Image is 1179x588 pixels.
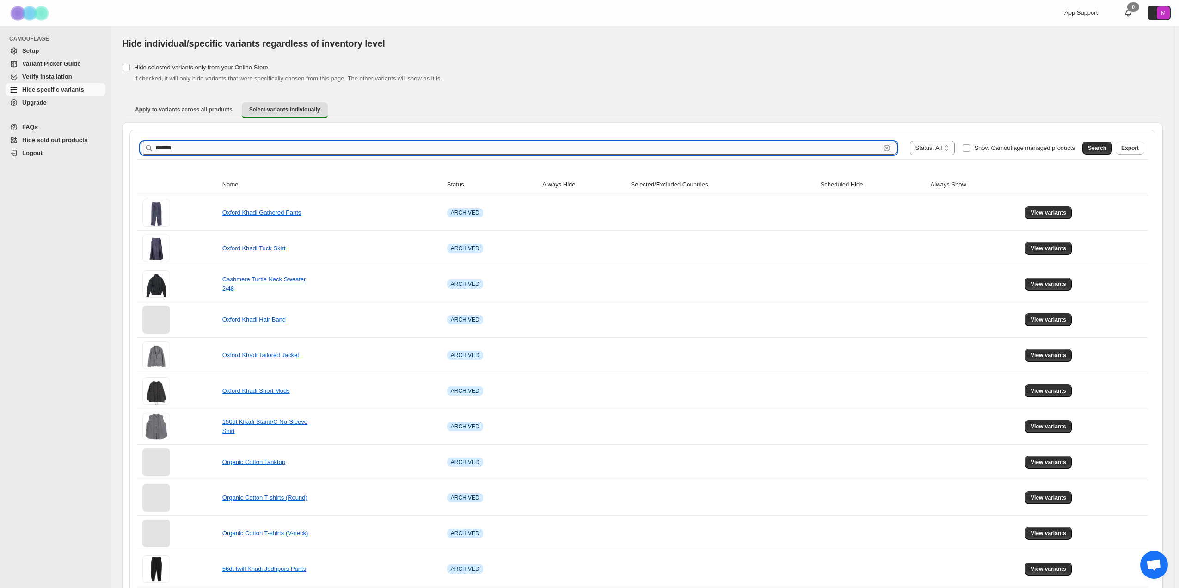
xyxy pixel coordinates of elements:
[1031,316,1066,323] span: View variants
[1031,423,1066,430] span: View variants
[1031,280,1066,288] span: View variants
[1031,245,1066,252] span: View variants
[128,102,240,117] button: Apply to variants across all products
[6,83,105,96] a: Hide specific variants
[220,174,444,195] th: Name
[1025,278,1072,291] button: View variants
[142,270,170,298] img: Cashmere Turtle Neck Sweater 2/48
[6,134,105,147] a: Hide sold out products
[122,38,385,49] span: Hide individual/specific variants regardless of inventory level
[222,458,285,465] a: Organic Cotton Tanktop
[1025,563,1072,576] button: View variants
[1025,420,1072,433] button: View variants
[142,341,170,369] img: Oxford Khadi Tailored Jacket
[1025,491,1072,504] button: View variants
[222,352,299,359] a: Oxford Khadi Tailored Jacket
[928,174,1023,195] th: Always Show
[451,209,479,217] span: ARCHIVED
[222,316,286,323] a: Oxford Khadi Hair Band
[142,377,170,405] img: Oxford Khadi Short Mods
[1124,8,1133,18] a: 0
[222,565,306,572] a: 56dt twill Khadi Jodhpurs Pants
[22,86,84,93] span: Hide specific variants
[1140,551,1168,579] a: 打開聊天
[1157,6,1170,19] span: Avatar with initials M
[628,174,818,195] th: Selected/Excluded Countries
[22,124,38,130] span: FAQs
[1031,352,1066,359] span: View variants
[1148,6,1171,20] button: Avatar with initials M
[6,147,105,160] a: Logout
[222,418,307,434] a: 150dt Khadi Stand/C No-Sleeve Shirt
[1031,494,1066,501] span: View variants
[6,121,105,134] a: FAQs
[1025,313,1072,326] button: View variants
[1031,565,1066,573] span: View variants
[540,174,628,195] th: Always Hide
[22,136,88,143] span: Hide sold out products
[222,276,306,292] a: Cashmere Turtle Neck Sweater 2/48
[1025,456,1072,469] button: View variants
[1088,144,1106,152] span: Search
[249,106,320,113] span: Select variants individually
[451,245,479,252] span: ARCHIVED
[242,102,328,118] button: Select variants individually
[142,413,170,440] img: 150dt Khadi Stand/C No-Sleeve Shirt
[451,316,479,323] span: ARCHIVED
[1025,527,1072,540] button: View variants
[1161,10,1165,16] text: M
[22,47,39,54] span: Setup
[1025,206,1072,219] button: View variants
[444,174,540,195] th: Status
[6,44,105,57] a: Setup
[882,143,891,153] button: Clear
[222,387,290,394] a: Oxford Khadi Short Mods
[451,423,479,430] span: ARCHIVED
[1031,209,1066,217] span: View variants
[1127,2,1139,12] div: 0
[451,387,479,395] span: ARCHIVED
[451,494,479,501] span: ARCHIVED
[1025,242,1072,255] button: View variants
[22,60,80,67] span: Variant Picker Guide
[1031,530,1066,537] span: View variants
[1031,387,1066,395] span: View variants
[451,565,479,573] span: ARCHIVED
[222,245,286,252] a: Oxford Khadi Tuck Skirt
[1025,349,1072,362] button: View variants
[1121,144,1139,152] span: Export
[451,280,479,288] span: ARCHIVED
[22,149,43,156] span: Logout
[1116,142,1144,155] button: Export
[134,75,442,82] span: If checked, it will only hide variants that were specifically chosen from this page. The other va...
[142,235,170,262] img: Oxford Khadi Tuck Skirt
[818,174,928,195] th: Scheduled Hide
[142,199,170,227] img: Oxford Khadi Gathered Pants
[222,530,308,537] a: Organic Cotton T-shirts (V-neck)
[1064,9,1098,16] span: App Support
[451,458,479,466] span: ARCHIVED
[451,530,479,537] span: ARCHIVED
[9,35,106,43] span: CAMOUFLAGE
[1025,384,1072,397] button: View variants
[135,106,233,113] span: Apply to variants across all products
[222,209,301,216] a: Oxford Khadi Gathered Pants
[6,96,105,109] a: Upgrade
[6,57,105,70] a: Variant Picker Guide
[142,555,170,583] img: 56dt twill Khadi Jodhpurs Pants
[451,352,479,359] span: ARCHIVED
[6,70,105,83] a: Verify Installation
[134,64,268,71] span: Hide selected variants only from your Online Store
[7,0,54,26] img: Camouflage
[222,494,307,501] a: Organic Cotton T-shirts (Round)
[22,73,72,80] span: Verify Installation
[974,144,1075,151] span: Show Camouflage managed products
[1082,142,1112,155] button: Search
[1031,458,1066,466] span: View variants
[22,99,47,106] span: Upgrade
